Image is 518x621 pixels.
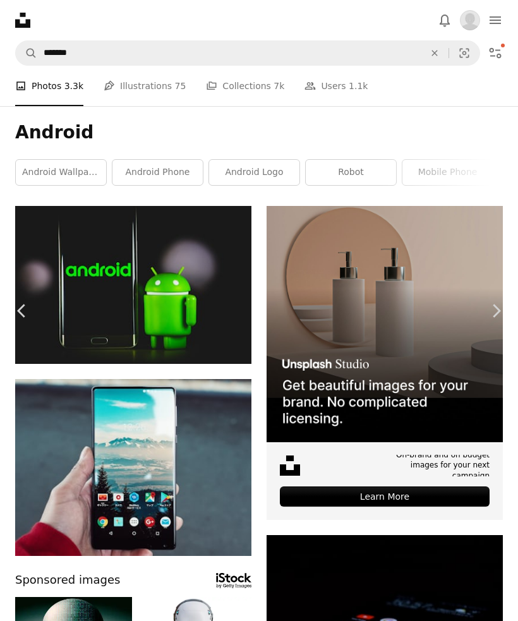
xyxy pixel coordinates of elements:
form: Find visuals sitewide [15,40,480,66]
a: Home — Unsplash [15,13,30,28]
a: mobile phone [402,160,493,185]
div: Learn More [280,486,490,507]
span: 1.1k [349,79,368,93]
img: file-1631678316303-ed18b8b5cb9cimage [280,455,300,476]
span: On-brand and on budget images for your next campaign [371,450,490,481]
img: file-1715714113747-b8b0561c490eimage [267,206,503,442]
a: Users 1.1k [304,66,368,106]
a: green frog iphone case beside black samsung android smartphone [15,279,251,290]
a: black Sony Xperia android smartphone [15,461,251,473]
button: Clear [421,41,449,65]
h1: Android [15,121,503,144]
span: Sponsored images [15,571,120,589]
a: Collections 7k [206,66,284,106]
img: green frog iphone case beside black samsung android smartphone [15,206,251,364]
a: android wallpaper [16,160,106,185]
button: Visual search [449,41,479,65]
button: Menu [483,8,508,33]
span: 75 [175,79,186,93]
a: Illustrations 75 [104,66,186,106]
button: Profile [457,8,483,33]
img: black Sony Xperia android smartphone [15,379,251,557]
img: Avatar of user Erin Hill [460,10,480,30]
span: 7k [274,79,284,93]
button: Search Unsplash [16,41,37,65]
a: android phone [112,160,203,185]
button: Filters [483,40,508,66]
a: Next [474,250,518,371]
a: turned on Android smartphone [267,608,503,619]
a: robot [306,160,396,185]
button: Notifications [432,8,457,33]
a: On-brand and on budget images for your next campaignLearn More [267,206,503,520]
a: android logo [209,160,299,185]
